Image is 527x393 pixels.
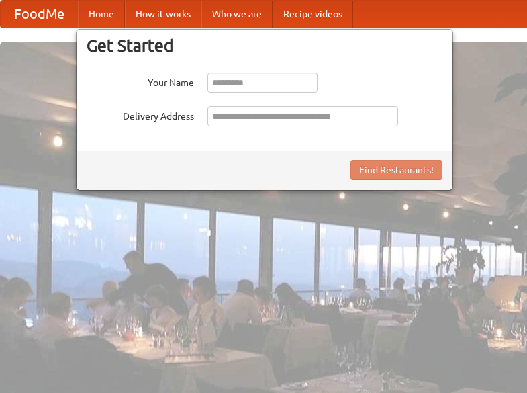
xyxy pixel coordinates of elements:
[273,1,353,28] a: Recipe videos
[87,73,194,89] label: Your Name
[1,1,78,28] a: FoodMe
[350,160,442,180] button: Find Restaurants!
[87,36,442,56] h3: Get Started
[125,1,201,28] a: How it works
[87,106,194,123] label: Delivery Address
[201,1,273,28] a: Who we are
[78,1,125,28] a: Home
